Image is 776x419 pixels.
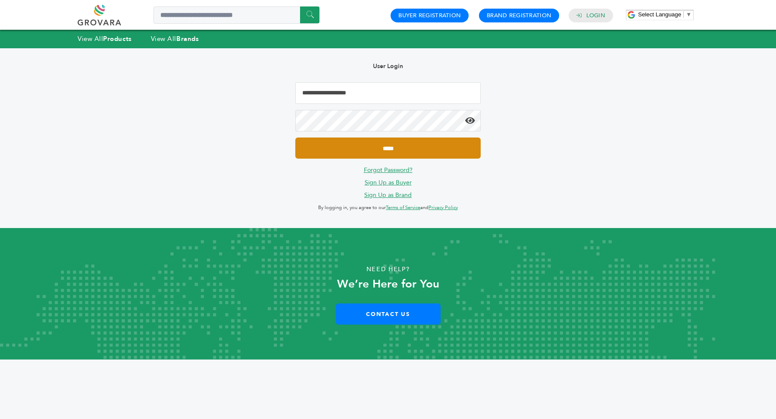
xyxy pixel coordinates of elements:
input: Email Address [295,82,481,104]
strong: Brands [176,34,199,43]
a: View AllBrands [151,34,199,43]
a: Contact Us [336,303,441,325]
span: ▼ [686,11,692,18]
b: User Login [373,62,403,70]
input: Password [295,110,481,131]
a: Login [586,12,605,19]
a: Privacy Policy [429,204,458,211]
strong: We’re Here for You [337,276,439,292]
a: View AllProducts [78,34,132,43]
a: Forgot Password? [364,166,413,174]
input: Search a product or brand... [153,6,319,24]
a: Sign Up as Buyer [365,178,412,187]
a: Terms of Service [386,204,420,211]
a: Sign Up as Brand [364,191,412,199]
a: Buyer Registration [398,12,461,19]
span: ​ [683,11,684,18]
p: By logging in, you agree to our and [295,203,481,213]
span: Select Language [638,11,681,18]
strong: Products [103,34,131,43]
a: Brand Registration [487,12,551,19]
a: Select Language​ [638,11,692,18]
p: Need Help? [39,263,737,276]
